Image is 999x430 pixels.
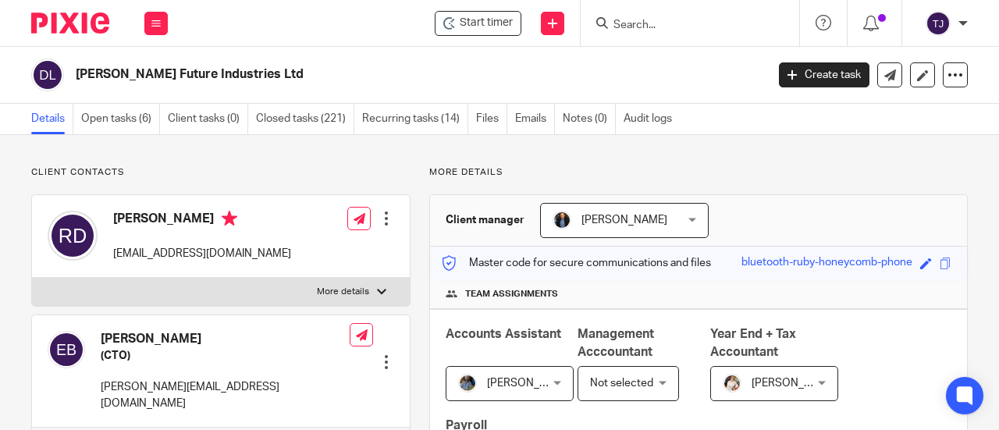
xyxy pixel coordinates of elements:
[435,11,521,36] div: Decorte Future Industries Ltd
[446,212,524,228] h3: Client manager
[578,328,654,358] span: Management Acccountant
[612,19,752,33] input: Search
[590,378,653,389] span: Not selected
[48,331,85,368] img: svg%3E
[515,104,555,134] a: Emails
[723,374,741,393] img: Kayleigh%20Henson.jpeg
[81,104,160,134] a: Open tasks (6)
[113,246,291,261] p: [EMAIL_ADDRESS][DOMAIN_NAME]
[487,378,573,389] span: [PERSON_NAME]
[48,211,98,261] img: svg%3E
[256,104,354,134] a: Closed tasks (221)
[779,62,869,87] a: Create task
[476,104,507,134] a: Files
[429,166,968,179] p: More details
[31,59,64,91] img: svg%3E
[317,286,369,298] p: More details
[926,11,951,36] img: svg%3E
[442,255,711,271] p: Master code for secure communications and files
[710,328,796,358] span: Year End + Tax Accountant
[76,66,620,83] h2: [PERSON_NAME] Future Industries Ltd
[752,378,837,389] span: [PERSON_NAME]
[581,215,667,226] span: [PERSON_NAME]
[222,211,237,226] i: Primary
[553,211,571,229] img: martin-hickman.jpg
[31,12,109,34] img: Pixie
[446,328,561,340] span: Accounts Assistant
[741,254,912,272] div: bluetooth-ruby-honeycomb-phone
[168,104,248,134] a: Client tasks (0)
[465,288,558,300] span: Team assignments
[113,211,291,230] h4: [PERSON_NAME]
[101,379,350,411] p: [PERSON_NAME][EMAIL_ADDRESS][DOMAIN_NAME]
[624,104,680,134] a: Audit logs
[458,374,477,393] img: Jaskaran%20Singh.jpeg
[31,166,411,179] p: Client contacts
[101,331,350,347] h4: [PERSON_NAME]
[563,104,616,134] a: Notes (0)
[362,104,468,134] a: Recurring tasks (14)
[31,104,73,134] a: Details
[460,15,513,31] span: Start timer
[101,348,350,364] h5: (CTO)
